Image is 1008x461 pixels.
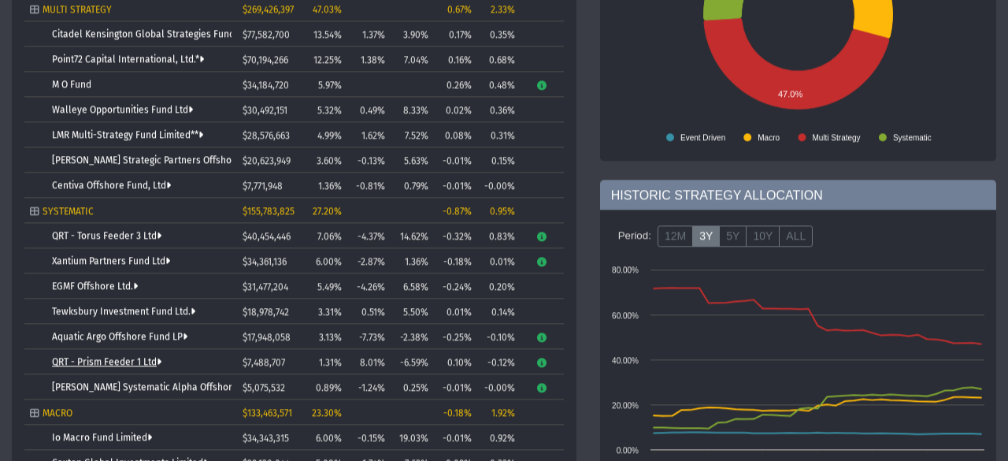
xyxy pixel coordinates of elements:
span: 3.13% [319,333,342,344]
span: 1.36% [318,181,342,192]
td: 0.26% [434,72,477,97]
td: 1.38% [347,46,391,72]
td: 3.90% [391,21,434,46]
text: Multi Strategy [812,134,860,143]
td: 5.63% [391,147,434,173]
span: $30,492,151 [243,106,287,117]
td: 5.50% [391,299,434,324]
span: 4.99% [317,131,342,142]
text: 60.00% [612,311,639,320]
td: -0.00% [477,173,521,198]
td: -0.10% [477,324,521,349]
text: 0.00% [616,446,638,455]
td: 8.33% [391,97,434,122]
span: 1.31% [319,358,342,369]
td: 0.83% [477,223,521,248]
span: $34,343,315 [243,433,289,444]
span: $34,184,720 [243,80,289,91]
a: Io Macro Fund Limited [52,433,152,444]
div: Period: [612,223,658,250]
td: 0.17% [434,21,477,46]
td: 0.31% [477,122,521,147]
a: Xantium Partners Fund Ltd [52,256,170,267]
div: 1.92% [483,408,515,419]
a: LMR Multi-Strategy Fund Limited** [52,130,203,141]
a: Tewksbury Investment Fund Ltd. [52,307,195,318]
td: -2.87% [347,248,391,273]
td: -1.24% [347,374,391,400]
label: 5Y [719,225,747,247]
td: -0.25% [434,324,477,349]
span: $5,075,532 [243,383,285,394]
td: 0.25% [391,374,434,400]
span: MULTI STRATEGY [43,5,112,16]
td: 7.52% [391,122,434,147]
a: Aquatic Argo Offshore Fund LP [52,332,187,343]
td: 8.01% [347,349,391,374]
td: -0.00% [477,374,521,400]
span: 3.60% [317,156,342,167]
span: 7.06% [317,232,342,243]
span: 47.03% [313,5,342,16]
td: 0.35% [477,21,521,46]
a: EGMF Offshore Ltd. [52,281,138,292]
td: 1.37% [347,21,391,46]
td: 0.68% [477,46,521,72]
span: 27.20% [313,206,342,217]
label: 3Y [692,225,720,247]
td: 0.36% [477,97,521,122]
span: 3.31% [318,307,342,318]
td: 1.62% [347,122,391,147]
span: 0.89% [316,383,342,394]
span: 5.97% [318,80,342,91]
td: -0.81% [347,173,391,198]
span: $70,194,266 [243,55,288,66]
span: 13.54% [313,30,342,41]
td: -4.37% [347,223,391,248]
td: -0.01% [434,425,477,450]
span: $28,576,663 [243,131,290,142]
td: -2.38% [391,324,434,349]
td: 14.62% [391,223,434,248]
a: QRT - Torus Feeder 3 Ltd [52,231,161,242]
text: 47.0% [778,90,802,99]
span: $40,454,446 [243,232,291,243]
td: 1.36% [391,248,434,273]
td: 0.01% [434,299,477,324]
text: Event Driven [680,134,725,143]
span: $7,771,948 [243,181,283,192]
div: -0.18% [439,408,472,419]
div: HISTORIC STRATEGY ALLOCATION [600,180,996,210]
label: 12M [658,225,693,247]
a: Citadel Kensington Global Strategies Fund Ltd. [52,29,258,40]
td: 0.49% [347,97,391,122]
td: -0.01% [434,147,477,173]
span: $18,978,742 [243,307,289,318]
span: $155,783,825 [243,206,295,217]
td: 0.01% [477,248,521,273]
td: 0.16% [434,46,477,72]
td: 0.92% [477,425,521,450]
td: -4.26% [347,273,391,299]
div: 0.67% [439,5,472,16]
td: 19.03% [391,425,434,450]
td: -0.15% [347,425,391,450]
span: 23.30% [312,408,342,419]
text: Systematic [893,134,932,143]
label: 10Y [746,225,780,247]
a: M O Fund [52,80,91,91]
span: 5.49% [317,282,342,293]
td: 6.58% [391,273,434,299]
span: 5.32% [317,106,342,117]
span: MACRO [43,408,72,419]
td: 7.04% [391,46,434,72]
td: -0.01% [434,374,477,400]
a: QRT - Prism Feeder 1 Ltd [52,357,161,368]
td: 0.79% [391,173,434,198]
text: Macro [758,134,780,143]
td: 0.15% [477,147,521,173]
span: $20,623,949 [243,156,291,167]
span: $34,361,136 [243,257,287,268]
span: $17,948,058 [243,333,291,344]
div: -0.87% [439,206,472,217]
